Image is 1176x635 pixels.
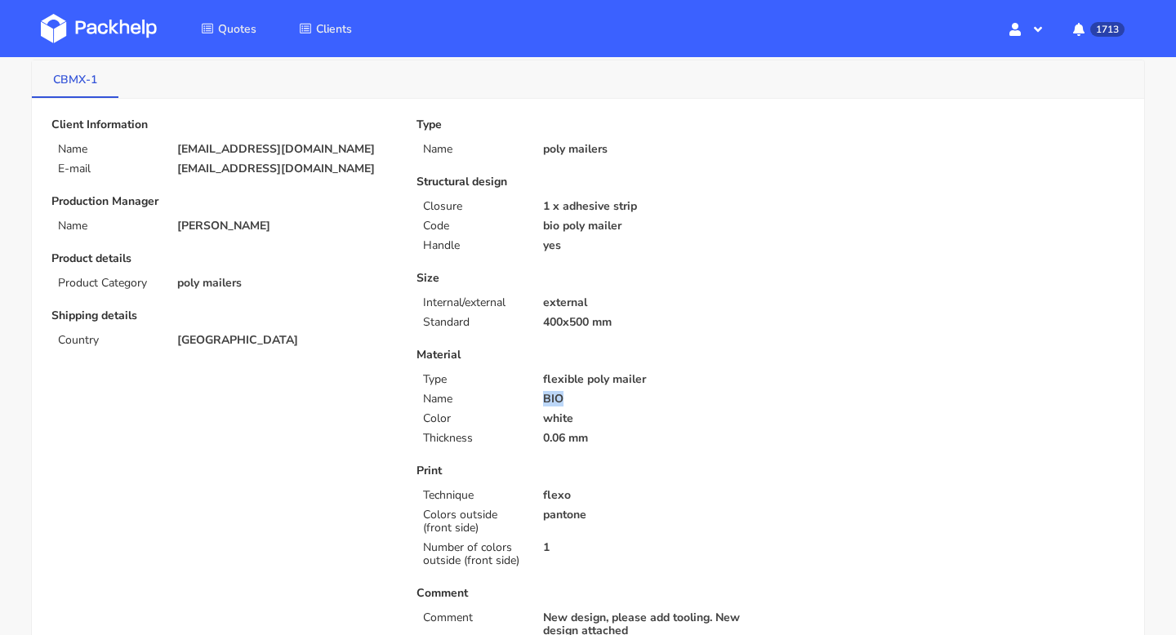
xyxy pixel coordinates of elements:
p: [EMAIL_ADDRESS][DOMAIN_NAME] [177,162,394,175]
p: [EMAIL_ADDRESS][DOMAIN_NAME] [177,143,394,156]
p: pantone [543,508,759,522]
p: Colors outside (front side) [423,508,523,535]
p: flexo [543,489,759,502]
p: Product Category [58,277,158,290]
img: Dashboard [41,14,157,43]
p: poly mailers [177,277,394,290]
p: white [543,412,759,425]
p: Print [416,464,759,477]
p: Handle [423,239,523,252]
p: Country [58,334,158,347]
p: Material [416,349,759,362]
span: 1713 [1090,22,1125,37]
a: Quotes [181,14,276,43]
p: E-mail [58,162,158,175]
button: 1713 [1060,14,1135,43]
p: Production Manager [51,195,394,208]
p: Name [423,393,523,406]
p: BIO [543,393,759,406]
p: 0.06 mm [543,432,759,445]
p: [GEOGRAPHIC_DATA] [177,334,394,347]
p: 1 x adhesive strip [543,200,759,213]
span: Quotes [218,21,256,37]
p: poly mailers [543,143,759,156]
p: flexible poly mailer [543,373,759,386]
p: Name [423,143,523,156]
p: Type [416,118,759,131]
p: yes [543,239,759,252]
p: [PERSON_NAME] [177,220,394,233]
p: Technique [423,489,523,502]
a: CBMX-1 [32,60,118,96]
p: Code [423,220,523,233]
p: Standard [423,316,523,329]
p: Internal/external [423,296,523,309]
span: Clients [316,21,352,37]
p: Product details [51,252,394,265]
p: Name [58,220,158,233]
p: 1 [543,541,759,554]
p: Size [416,272,759,285]
p: Structural design [416,175,759,189]
p: Comment [423,611,523,624]
p: Client Information [51,118,394,131]
a: Clients [279,14,372,43]
p: Closure [423,200,523,213]
p: Comment [416,587,759,600]
p: external [543,296,759,309]
p: Type [423,373,523,386]
p: Number of colors outside (front side) [423,541,523,567]
p: 400x500 mm [543,316,759,329]
p: Shipping details [51,309,394,322]
p: Name [58,143,158,156]
p: bio poly mailer [543,220,759,233]
p: Color [423,412,523,425]
p: Thickness [423,432,523,445]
